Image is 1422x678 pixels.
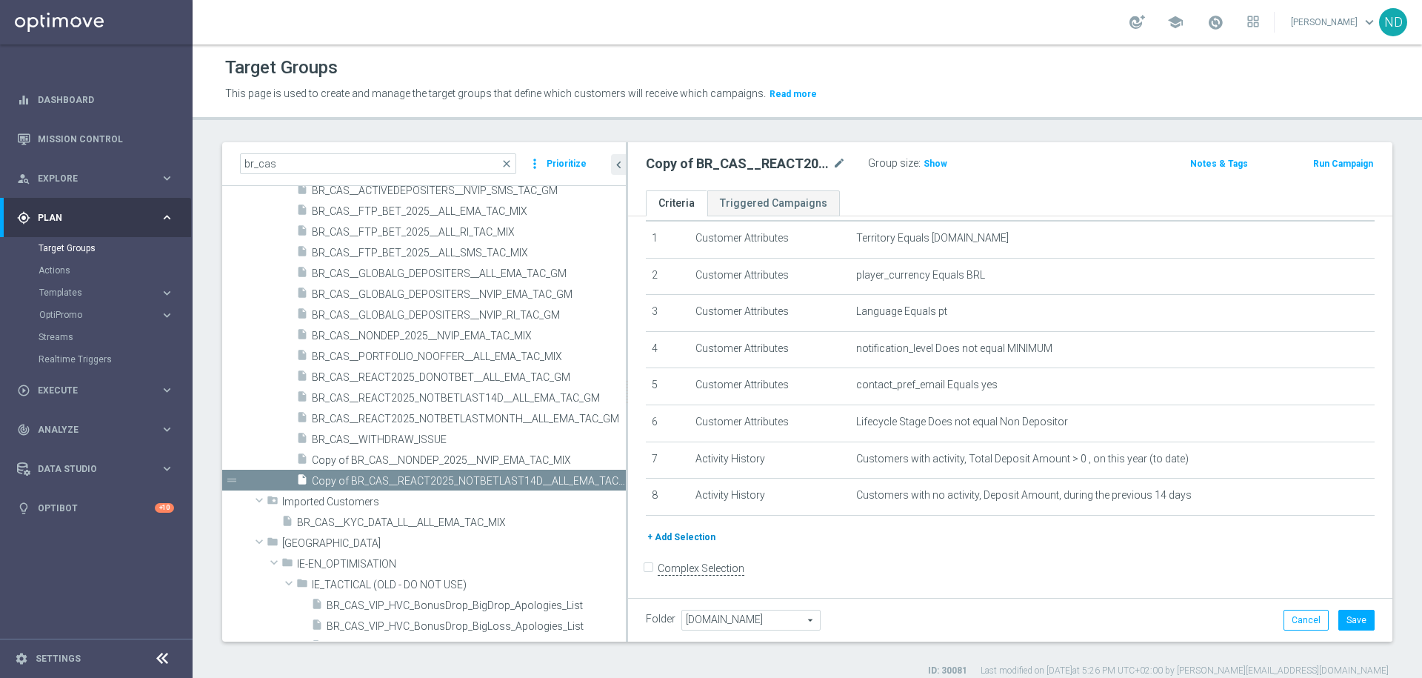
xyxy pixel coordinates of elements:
[296,432,308,449] i: insert_drive_file
[297,516,626,529] span: BR_CAS__KYC_DATA_LL__ALL_EMA_TAC_MIX
[38,465,160,473] span: Data Studio
[311,619,323,636] i: insert_drive_file
[527,153,542,174] i: more_vert
[690,368,849,405] td: Customer Attributes
[312,205,626,218] span: BR_CAS__FTP_BET_2025__ALL_EMA_TAC_MIX
[690,295,849,332] td: Customer Attributes
[690,221,849,258] td: Customer Attributes
[312,475,626,488] span: Copy of BR_CAS__REACT2025_NOTBETLAST14D__ALL_EMA_TAC_GM
[297,558,626,571] span: IE-EN_OPTIMISATION
[160,171,174,185] i: keyboard_arrow_right
[312,288,626,301] span: BR_CAS__GLOBALG_DEPOSITERS__NVIP_EMA_TAC_GM
[15,652,28,665] i: settings
[856,269,985,282] span: player_currency Equals BRL
[39,287,175,299] div: Templates keyboard_arrow_right
[868,157,918,170] label: Group size
[658,562,744,576] label: Complex Selection
[39,326,191,348] div: Streams
[856,489,1192,502] span: Customers with no activity, Deposit Amount, during the previous 14 days
[296,245,308,262] i: insert_drive_file
[296,328,308,345] i: insert_drive_file
[16,463,175,475] button: Data Studio keyboard_arrow_right
[240,153,516,174] input: Quick find group or folder
[832,155,846,173] i: mode_edit
[646,155,829,173] h2: Copy of BR_CAS__REACT2025_NOTBETLAST14D__ALL_EMA_TAC_GM
[296,204,308,221] i: insert_drive_file
[17,93,30,107] i: equalizer
[296,266,308,283] i: insert_drive_file
[160,286,174,300] i: keyboard_arrow_right
[16,94,175,106] button: equalizer Dashboard
[312,185,626,197] span: BR_CAS__ACTIVEDEPOSITERS__NVIP_SMS_TAC_GM
[17,384,160,397] div: Execute
[1379,8,1407,36] div: ND
[646,479,690,516] td: 8
[646,529,717,545] button: + Add Selection
[17,384,30,397] i: play_circle_outline
[155,503,174,513] div: +10
[296,390,308,408] i: insert_drive_file
[646,221,690,258] td: 1
[17,211,30,225] i: gps_fixed
[267,536,278,553] i: folder
[296,370,308,387] i: insert_drive_file
[856,416,1068,428] span: Lifecycle Stage Does not equal Non Depositor
[39,310,145,319] span: OptiPromo
[36,654,81,663] a: Settings
[39,259,191,282] div: Actions
[38,488,155,528] a: Optibot
[311,598,323,615] i: insert_drive_file
[1167,14,1184,30] span: school
[296,349,308,366] i: insert_drive_file
[646,368,690,405] td: 5
[17,172,30,185] i: person_search
[39,237,191,259] div: Target Groups
[39,304,191,326] div: OptiPromo
[160,210,174,225] i: keyboard_arrow_right
[17,423,30,436] i: track_changes
[17,423,160,436] div: Analyze
[39,282,191,304] div: Templates
[327,599,626,612] span: BR_CAS_VIP_HVC_BonusDrop_BigDrop_Apologies_List
[39,309,175,321] div: OptiPromo keyboard_arrow_right
[856,379,998,391] span: contact_pref_email Equals yes
[856,232,1009,245] span: Territory Equals [DOMAIN_NAME]
[768,86,818,102] button: Read more
[38,386,160,395] span: Execute
[312,371,626,384] span: BR_CAS__REACT2025_DONOTBET__ALL_EMA_TAC_GM
[312,309,626,322] span: BR_CAS__GLOBALG_DEPOSITERS__NVIP_RI_TAC_GM
[1312,156,1375,172] button: Run Campaign
[646,613,675,625] label: Folder
[16,502,175,514] button: lightbulb Optibot +10
[1289,11,1379,33] a: [PERSON_NAME]keyboard_arrow_down
[38,80,174,119] a: Dashboard
[646,258,690,295] td: 2
[16,133,175,145] div: Mission Control
[856,305,947,318] span: Language Equals pt
[17,80,174,119] div: Dashboard
[544,154,589,174] button: Prioritize
[16,424,175,436] div: track_changes Analyze keyboard_arrow_right
[39,265,154,276] a: Actions
[225,57,338,79] h1: Target Groups
[312,330,626,342] span: BR_CAS__NONDEP_2025__NVIP_EMA_TAC_MIX
[39,353,154,365] a: Realtime Triggers
[296,411,308,428] i: insert_drive_file
[296,183,308,200] i: insert_drive_file
[312,433,626,446] span: BR_CAS__WITHDRAW_ISSUE
[690,479,849,516] td: Activity History
[160,308,174,322] i: keyboard_arrow_right
[707,190,840,216] a: Triggered Campaigns
[856,342,1052,355] span: notification_level Does not equal MINIMUM
[1338,610,1375,631] button: Save
[312,392,626,405] span: BR_CAS__REACT2025_NOTBETLAST14D__ALL_EMA_TAC_GM
[38,119,174,159] a: Mission Control
[327,620,626,633] span: BR_CAS_VIP_HVC_BonusDrop_BigLoss_Apologies_List
[17,119,174,159] div: Mission Control
[39,288,160,297] div: Templates
[16,385,175,396] button: play_circle_outline Execute keyboard_arrow_right
[690,405,849,442] td: Customer Attributes
[327,641,626,654] span: BR_CAS_VIP_HVC_BonusDrop_BigWin_Apologies_List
